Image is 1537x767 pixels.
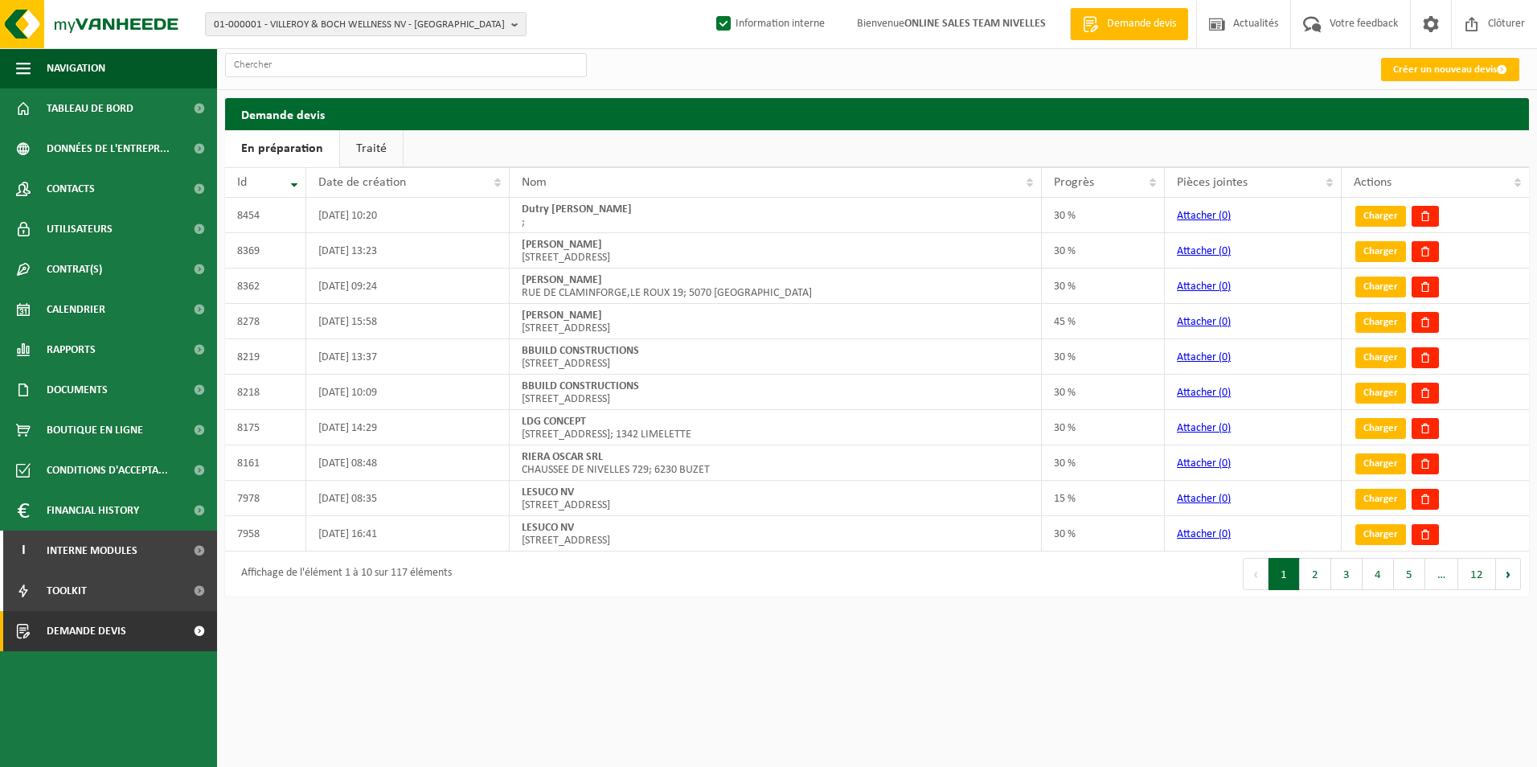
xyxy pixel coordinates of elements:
a: Attacher (0) [1177,528,1231,540]
td: [STREET_ADDRESS] [510,481,1042,516]
span: 0 [1222,422,1228,434]
span: Actions [1354,176,1391,189]
a: Attacher (0) [1177,493,1231,505]
td: [STREET_ADDRESS] [510,233,1042,269]
strong: ONLINE SALES TEAM NIVELLES [904,18,1046,30]
td: [DATE] 14:29 [306,410,510,445]
a: Attacher (0) [1177,245,1231,257]
span: 0 [1222,528,1228,540]
a: Attacher (0) [1177,316,1231,328]
strong: LDG CONCEPT [522,416,586,428]
span: Toolkit [47,571,87,611]
td: [DATE] 08:48 [306,445,510,481]
label: Information interne [713,12,825,36]
span: Utilisateurs [47,209,113,249]
span: Calendrier [47,289,105,330]
span: I [16,531,31,571]
a: Charger [1355,383,1406,404]
a: Attacher (0) [1177,210,1231,222]
a: Attacher (0) [1177,422,1231,434]
div: Affichage de l'élément 1 à 10 sur 117 éléments [233,560,452,589]
span: 0 [1222,387,1228,399]
td: 8161 [225,445,306,481]
span: 0 [1222,210,1228,222]
td: [STREET_ADDRESS]; 1342 LIMELETTE [510,410,1042,445]
a: Charger [1355,524,1406,545]
button: 2 [1300,558,1331,590]
td: 30 % [1042,410,1165,445]
button: 12 [1458,558,1496,590]
span: Financial History [47,490,139,531]
button: Previous [1243,558,1269,590]
a: Charger [1355,418,1406,439]
td: [DATE] 08:35 [306,481,510,516]
td: [DATE] 10:20 [306,198,510,233]
span: Contrat(s) [47,249,102,289]
button: 01-000001 - VILLEROY & BOCH WELLNESS NV - [GEOGRAPHIC_DATA] [205,12,527,36]
strong: [PERSON_NAME] [522,239,602,251]
td: 8218 [225,375,306,410]
span: Pièces jointes [1177,176,1248,189]
strong: BBUILD CONSTRUCTIONS [522,380,639,392]
td: 30 % [1042,233,1165,269]
span: Tableau de bord [47,88,133,129]
a: Demande devis [1070,8,1188,40]
a: Attacher (0) [1177,351,1231,363]
input: Chercher [225,53,587,77]
a: Traité [340,130,403,167]
td: 30 % [1042,269,1165,304]
td: 30 % [1042,198,1165,233]
span: Contacts [47,169,95,209]
span: Boutique en ligne [47,410,143,450]
td: [STREET_ADDRESS] [510,339,1042,375]
button: 1 [1269,558,1300,590]
td: 30 % [1042,445,1165,481]
span: 0 [1222,316,1228,328]
td: [DATE] 16:41 [306,516,510,552]
td: 8369 [225,233,306,269]
strong: [PERSON_NAME] [522,310,602,322]
span: Demande devis [1103,16,1180,32]
a: Attacher (0) [1177,281,1231,293]
a: Charger [1355,347,1406,368]
span: Documents [47,370,108,410]
a: Charger [1355,206,1406,227]
td: 30 % [1042,339,1165,375]
td: [DATE] 10:09 [306,375,510,410]
td: 7978 [225,481,306,516]
td: 7958 [225,516,306,552]
strong: [PERSON_NAME] [522,274,602,286]
button: 5 [1394,558,1425,590]
td: 30 % [1042,516,1165,552]
button: 4 [1363,558,1394,590]
a: Attacher (0) [1177,387,1231,399]
td: [DATE] 15:58 [306,304,510,339]
td: 15 % [1042,481,1165,516]
span: Demande devis [47,611,126,651]
td: 8362 [225,269,306,304]
td: RUE DE CLAMINFORGE,LE ROUX 19; 5070 [GEOGRAPHIC_DATA] [510,269,1042,304]
td: [DATE] 09:24 [306,269,510,304]
strong: LESUCO NV [522,486,574,498]
td: 8454 [225,198,306,233]
a: En préparation [225,130,339,167]
a: Charger [1355,277,1406,297]
span: 01-000001 - VILLEROY & BOCH WELLNESS NV - [GEOGRAPHIC_DATA] [214,13,505,37]
td: 8219 [225,339,306,375]
td: [STREET_ADDRESS] [510,375,1042,410]
a: Charger [1355,489,1406,510]
td: 8175 [225,410,306,445]
strong: BBUILD CONSTRUCTIONS [522,345,639,357]
span: Navigation [47,48,105,88]
span: Données de l'entrepr... [47,129,170,169]
span: 0 [1222,281,1228,293]
td: ; [510,198,1042,233]
td: 30 % [1042,375,1165,410]
td: [STREET_ADDRESS] [510,516,1042,552]
span: Date de création [318,176,406,189]
span: Id [237,176,247,189]
td: [STREET_ADDRESS] [510,304,1042,339]
span: … [1425,558,1458,590]
strong: RIERA OSCAR SRL [522,451,603,463]
span: 0 [1222,493,1228,505]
